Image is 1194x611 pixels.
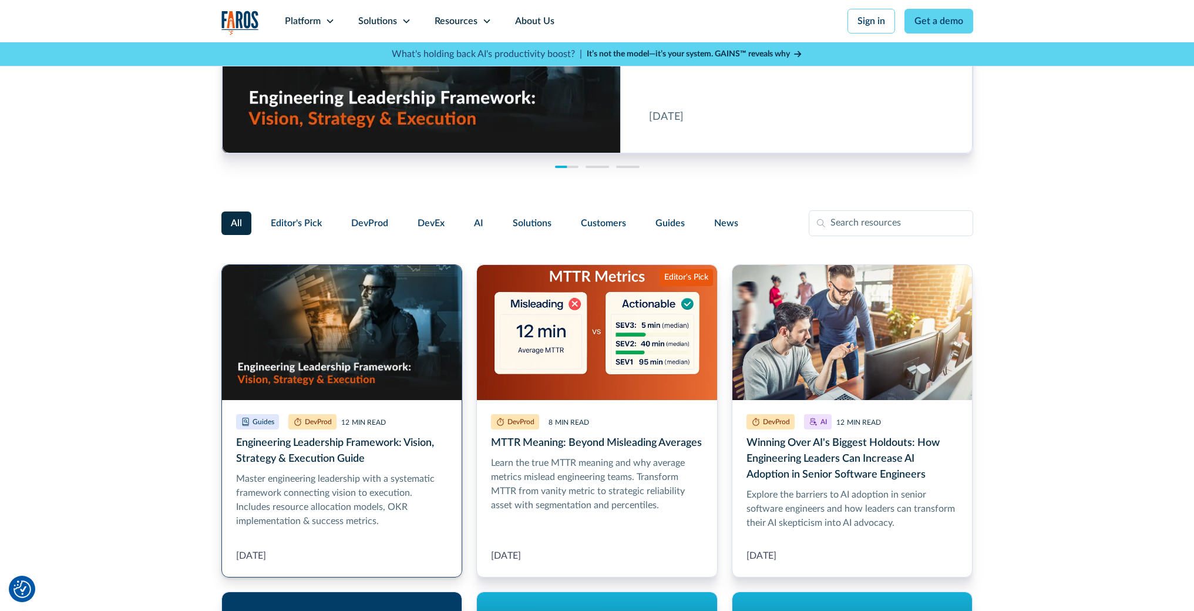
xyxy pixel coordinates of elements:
img: two male senior software developers looking at computer screens in a busy office [732,265,973,400]
div: Solutions [358,14,397,28]
img: Realistic image of an engineering leader at work [222,265,462,400]
button: Cookie Settings [14,580,31,598]
span: Guides [655,216,685,230]
span: Customers [581,216,626,230]
img: Revisit consent button [14,580,31,598]
img: Logo of the analytics and reporting company Faros. [221,11,259,35]
span: DevProd [351,216,388,230]
form: Filter Form [221,210,973,236]
div: Resources [435,14,477,28]
div: Platform [285,14,321,28]
img: Illustration of misleading vs. actionable MTTR metrics [477,265,717,400]
a: MTTR Meaning: Beyond Misleading Averages [476,264,718,578]
a: Sign in [847,9,895,33]
span: Editor's Pick [271,216,322,230]
a: Get a demo [904,9,973,33]
span: All [231,216,242,230]
a: It’s not the model—it’s your system. GAINS™ reveals why [587,48,803,61]
span: News [714,216,738,230]
a: home [221,11,259,35]
input: Search resources [809,210,973,236]
span: Solutions [513,216,551,230]
a: Winning Over AI's Biggest Holdouts: How Engineering Leaders Can Increase AI Adoption in Senior So... [732,264,973,578]
span: AI [474,216,483,230]
strong: It’s not the model—it’s your system. GAINS™ reveals why [587,50,790,58]
p: What's holding back AI's productivity boost? | [392,47,582,61]
span: DevEx [418,216,445,230]
a: Engineering Leadership Framework: Vision, Strategy & Execution Guide [221,264,463,578]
